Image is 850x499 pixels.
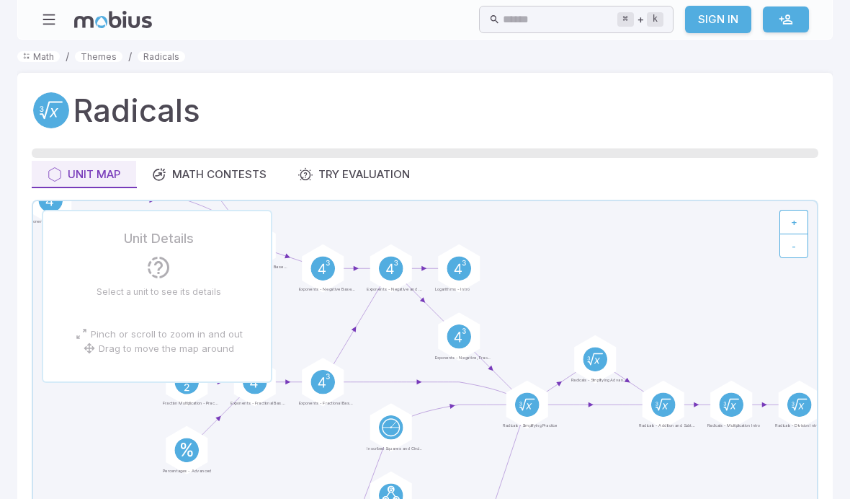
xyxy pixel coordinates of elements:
[298,167,410,182] div: Try Evaluation
[685,6,751,33] a: Sign In
[299,400,355,406] span: Exponents - Fractional Bases and Exponents - Practice
[163,468,212,474] span: Percentages - Advanced
[503,423,558,428] span: Radicals - Simplifying Practice
[367,446,423,451] span: Inscribed Squares and Circles - Intro
[17,48,833,64] nav: breadcrumb
[75,51,122,62] a: Themes
[617,11,663,28] div: +
[775,423,819,428] span: Radicals - Division Intro
[48,167,120,182] div: Unit Map
[299,286,355,292] span: Exponents - Negative Bases and Exponents - Practice
[639,423,695,428] span: Radicals - Addition and Subtraction Intro
[124,229,194,249] h5: Unit Details
[32,91,71,130] a: Radicals
[367,286,423,292] span: Exponents - Negative and Fractional Bases and Exponents
[707,423,761,428] span: Radicals - Multiplication Intro
[91,327,243,341] p: Pinch or scroll to zoom in and out
[66,48,69,64] li: /
[571,377,627,383] span: Radicals - Simplifying Advanced
[163,400,219,406] span: Fraction Multiplication - Practice
[17,51,60,62] a: Math
[152,167,267,182] div: Math Contests
[435,355,491,361] span: Exponents - Negative, Fractional, and Power Law
[779,210,808,234] button: +
[617,12,634,27] kbd: ⌘
[128,48,132,64] li: /
[779,234,808,258] button: -
[73,87,200,133] h1: Radicals
[97,286,221,298] p: Select a unit to see its details
[231,264,287,270] span: Exponents - Negative Bases and Exponents - Intro
[99,341,234,356] p: Drag to move the map around
[231,400,287,406] span: Exponents - Fractional Bases and Exponents - Intro
[647,12,663,27] kbd: k
[435,286,470,292] span: Logarithms - Intro
[138,51,185,62] a: Radicals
